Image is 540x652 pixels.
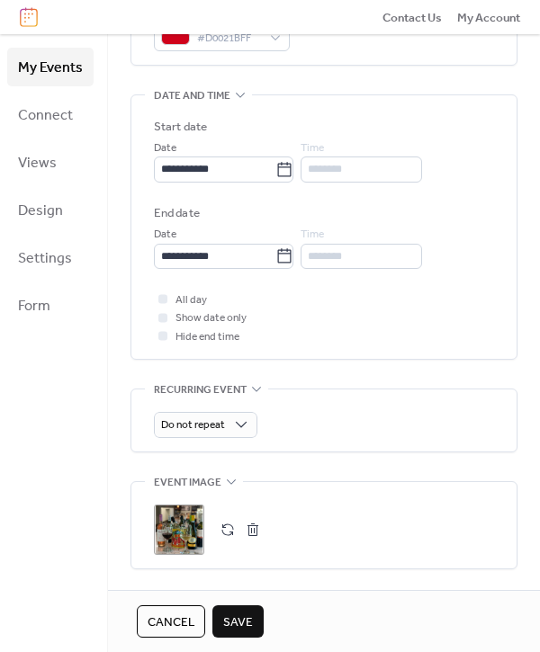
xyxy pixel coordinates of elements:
[7,143,94,182] a: Views
[223,613,253,631] span: Save
[154,204,200,222] div: End date
[212,605,264,638] button: Save
[154,226,176,244] span: Date
[18,54,83,82] span: My Events
[137,605,205,638] button: Cancel
[154,118,207,136] div: Start date
[154,86,230,104] span: Date and time
[161,415,225,435] span: Do not repeat
[18,292,50,320] span: Form
[175,328,239,346] span: Hide end time
[18,197,63,225] span: Design
[7,191,94,229] a: Design
[457,9,520,27] span: My Account
[7,95,94,134] a: Connect
[18,149,57,177] span: Views
[382,9,442,27] span: Contact Us
[301,226,324,244] span: Time
[457,8,520,26] a: My Account
[154,505,204,555] div: ;
[301,139,324,157] span: Time
[175,309,247,327] span: Show date only
[175,291,207,309] span: All day
[382,8,442,26] a: Contact Us
[154,381,247,399] span: Recurring event
[7,286,94,325] a: Form
[18,245,72,272] span: Settings
[148,613,194,631] span: Cancel
[18,102,73,130] span: Connect
[20,7,38,27] img: logo
[7,48,94,86] a: My Events
[154,139,176,157] span: Date
[154,473,221,491] span: Event image
[7,238,94,277] a: Settings
[197,30,261,48] span: #D0021BFF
